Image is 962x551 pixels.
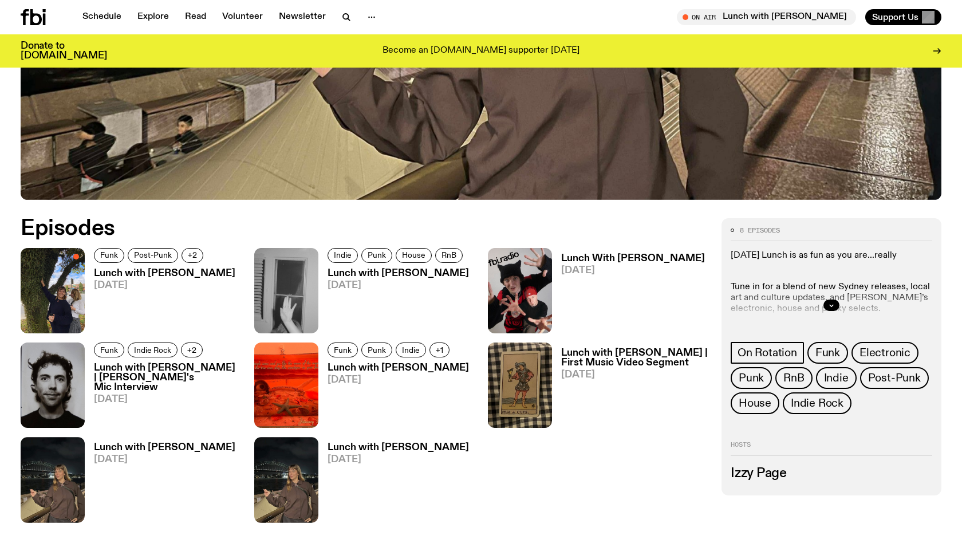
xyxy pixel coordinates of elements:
[807,342,848,364] a: Funk
[731,250,932,261] p: [DATE] Lunch is as fun as you are...really
[100,345,118,354] span: Funk
[361,248,392,263] a: Punk
[328,269,469,278] h3: Lunch with [PERSON_NAME]
[402,251,425,259] span: House
[783,372,804,384] span: RnB
[178,9,213,25] a: Read
[561,254,705,263] h3: Lunch With [PERSON_NAME]
[868,372,921,384] span: Post-Punk
[134,251,172,259] span: Post-Punk
[738,347,797,359] span: On Rotation
[429,343,450,357] button: +1
[731,467,932,480] h3: Izzy Page
[181,343,203,357] button: +2
[215,9,270,25] a: Volunteer
[254,248,318,333] img: black and white photo of someone holding their hand to the air. you can see two windows in the ba...
[561,348,708,368] h3: Lunch with [PERSON_NAME] | First Music Video Segment
[775,367,812,389] a: RnB
[791,397,843,410] span: Indie Rock
[815,347,840,359] span: Funk
[561,370,708,380] span: [DATE]
[328,363,469,373] h3: Lunch with [PERSON_NAME]
[368,251,386,259] span: Punk
[824,372,849,384] span: Indie
[134,345,171,354] span: Indie Rock
[94,281,235,290] span: [DATE]
[21,343,85,428] img: Black and white film photo booth photo of Mike who is looking directly into camera smiling. he is...
[272,9,333,25] a: Newsletter
[860,347,910,359] span: Electronic
[318,269,469,333] a: Lunch with [PERSON_NAME][DATE]
[128,343,178,357] a: Indie Rock
[731,270,932,314] p: Tune in for a blend of new Sydney releases, local art and culture updates, and [PERSON_NAME]’s el...
[188,251,197,259] span: +2
[334,345,352,354] span: Funk
[561,266,705,275] span: [DATE]
[739,372,764,384] span: Punk
[436,345,443,354] span: +1
[816,367,857,389] a: Indie
[739,397,771,410] span: House
[328,375,469,385] span: [DATE]
[731,342,804,364] a: On Rotation
[254,437,318,522] img: Izzy Page stands above looking down at Opera Bar. She poses in front of the Harbour Bridge in the...
[328,281,469,290] span: [DATE]
[182,248,203,263] button: +2
[435,248,463,263] a: RnB
[740,227,780,234] span: 8 episodes
[441,251,456,259] span: RnB
[21,41,107,61] h3: Donate to [DOMAIN_NAME]
[731,392,779,414] a: House
[187,345,196,354] span: +2
[872,12,918,22] span: Support Us
[731,442,932,455] h2: Hosts
[328,248,358,263] a: Indie
[402,345,420,354] span: Indie
[396,343,426,357] a: Indie
[94,455,235,465] span: [DATE]
[318,363,469,428] a: Lunch with [PERSON_NAME][DATE]
[383,46,579,56] p: Become an [DOMAIN_NAME] supporter [DATE]
[783,392,851,414] a: Indie Rock
[731,367,772,389] a: Punk
[328,443,469,452] h3: Lunch with [PERSON_NAME]
[851,342,918,364] a: Electronic
[85,363,240,428] a: Lunch with [PERSON_NAME] | [PERSON_NAME]'s Mic Interview[DATE]
[21,218,630,239] h2: Episodes
[21,437,85,522] img: Izzy Page stands above looking down at Opera Bar. She poses in front of the Harbour Bridge in the...
[94,363,240,392] h3: Lunch with [PERSON_NAME] | [PERSON_NAME]'s Mic Interview
[85,269,235,333] a: Lunch with [PERSON_NAME][DATE]
[334,251,352,259] span: Indie
[368,345,386,354] span: Punk
[860,367,929,389] a: Post-Punk
[328,455,469,465] span: [DATE]
[128,248,178,263] a: Post-Punk
[131,9,176,25] a: Explore
[76,9,128,25] a: Schedule
[100,251,118,259] span: Funk
[94,269,235,278] h3: Lunch with [PERSON_NAME]
[361,343,392,357] a: Punk
[552,254,705,333] a: Lunch With [PERSON_NAME][DATE]
[865,9,941,25] button: Support Us
[677,9,856,25] button: On AirLunch with [PERSON_NAME]
[318,443,469,522] a: Lunch with [PERSON_NAME][DATE]
[328,343,358,357] a: Funk
[552,348,708,428] a: Lunch with [PERSON_NAME] | First Music Video Segment[DATE]
[94,443,235,452] h3: Lunch with [PERSON_NAME]
[396,248,432,263] a: House
[94,248,124,263] a: Funk
[94,395,240,404] span: [DATE]
[85,443,235,522] a: Lunch with [PERSON_NAME][DATE]
[94,343,124,357] a: Funk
